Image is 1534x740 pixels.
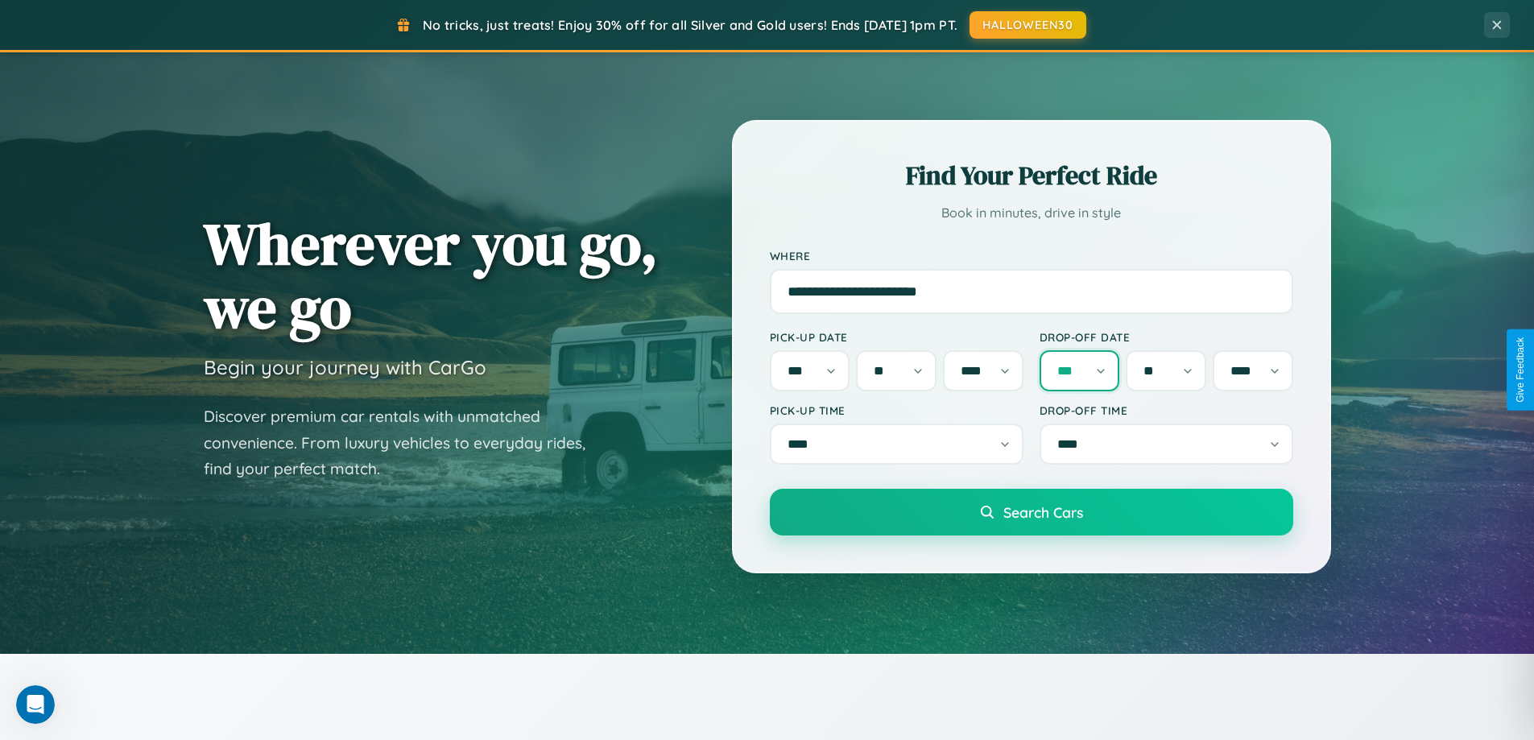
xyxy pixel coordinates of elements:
button: HALLOWEEN30 [970,11,1086,39]
label: Drop-off Date [1040,330,1293,344]
span: Search Cars [1003,503,1083,521]
p: Book in minutes, drive in style [770,201,1293,225]
iframe: Intercom live chat [16,685,55,724]
span: No tricks, just treats! Enjoy 30% off for all Silver and Gold users! Ends [DATE] 1pm PT. [423,17,957,33]
label: Where [770,249,1293,263]
label: Pick-up Time [770,403,1023,417]
label: Drop-off Time [1040,403,1293,417]
div: Give Feedback [1515,337,1526,403]
h1: Wherever you go, we go [204,212,658,339]
label: Pick-up Date [770,330,1023,344]
button: Search Cars [770,489,1293,535]
h2: Find Your Perfect Ride [770,158,1293,193]
h3: Begin your journey with CarGo [204,355,486,379]
p: Discover premium car rentals with unmatched convenience. From luxury vehicles to everyday rides, ... [204,403,606,482]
